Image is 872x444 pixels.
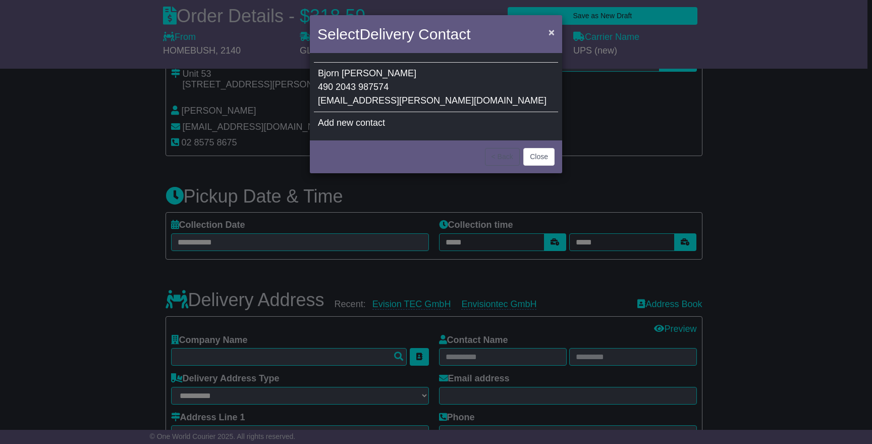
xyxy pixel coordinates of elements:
[549,26,555,38] span: ×
[523,148,555,166] button: Close
[317,23,470,45] h4: Select
[318,118,385,128] span: Add new contact
[543,22,560,42] button: Close
[318,82,389,92] span: 490 2043 987574
[318,95,547,106] span: [EMAIL_ADDRESS][PERSON_NAME][DOMAIN_NAME]
[359,26,414,42] span: Delivery
[342,68,416,78] span: [PERSON_NAME]
[485,148,520,166] button: < Back
[418,26,470,42] span: Contact
[318,68,339,78] span: Bjorn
